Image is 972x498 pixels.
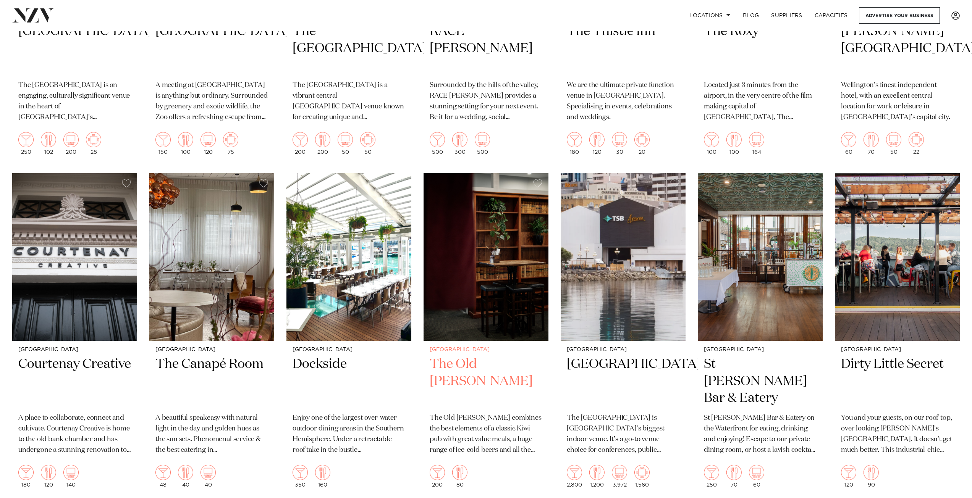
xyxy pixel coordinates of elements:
div: 100 [726,132,742,155]
div: 164 [749,132,764,155]
img: dining.png [315,465,330,480]
div: 120 [201,132,216,155]
img: theatre.png [338,132,353,147]
img: dining.png [589,132,605,147]
img: cocktail.png [841,465,856,480]
img: dining.png [178,132,193,147]
div: 1,200 [589,465,605,488]
p: A place to collaborate, connect and cultivate. Courtenay Creative is home to the old bank chamber... [18,413,131,456]
img: dining.png [864,132,879,147]
h2: [GEOGRAPHIC_DATA] [18,23,131,74]
small: [GEOGRAPHIC_DATA] [430,347,542,353]
a: Locations [683,7,737,24]
div: 48 [155,465,171,488]
div: 140 [63,465,79,488]
div: 30 [612,132,627,155]
h2: Dirty Little Secret [841,356,954,407]
img: cocktail.png [18,132,34,147]
img: cocktail.png [155,132,171,147]
img: cocktail.png [567,132,582,147]
div: 160 [315,465,330,488]
small: [GEOGRAPHIC_DATA] [567,347,679,353]
div: 60 [749,465,764,488]
div: 150 [155,132,171,155]
div: 500 [475,132,490,155]
div: 200 [63,132,79,155]
div: 1,560 [634,465,650,488]
small: [GEOGRAPHIC_DATA] [841,347,954,353]
small: [GEOGRAPHIC_DATA] [704,347,817,353]
div: 50 [886,132,901,155]
div: 120 [589,132,605,155]
div: 50 [338,132,353,155]
p: Wellington's finest independent hotel, with an excellent central location for work or leisure in ... [841,80,954,123]
div: 102 [41,132,56,155]
a: [GEOGRAPHIC_DATA] [GEOGRAPHIC_DATA] The [GEOGRAPHIC_DATA] is [GEOGRAPHIC_DATA]’s biggest indoor v... [561,173,686,494]
div: 100 [704,132,719,155]
img: theatre.png [749,465,764,480]
div: 3,972 [612,465,627,488]
div: 40 [178,465,193,488]
small: [GEOGRAPHIC_DATA] [293,347,405,353]
div: 40 [201,465,216,488]
p: Enjoy one of the largest over-water outdoor dining areas in the Southern Hemisphere. Under a retr... [293,413,405,456]
a: [GEOGRAPHIC_DATA] St [PERSON_NAME] Bar & Eatery St [PERSON_NAME] Bar & Eatery on the Waterfront f... [698,173,823,494]
img: dining.png [589,465,605,480]
p: You and your guests, on our roof-top, over looking [PERSON_NAME]'s [GEOGRAPHIC_DATA]. It doesn't ... [841,413,954,456]
img: cocktail.png [293,132,308,147]
img: theatre.png [886,132,901,147]
div: 50 [360,132,375,155]
img: theatre.png [612,465,627,480]
div: 300 [452,132,467,155]
div: 200 [293,132,308,155]
h2: The Thistle Inn [567,23,679,74]
div: 200 [430,465,445,488]
img: cocktail.png [567,465,582,480]
a: SUPPLIERS [765,7,808,24]
a: [GEOGRAPHIC_DATA] Dirty Little Secret You and your guests, on our roof-top, over looking [PERSON_... [835,173,960,494]
p: The Old [PERSON_NAME] combines the best elements of a classic Kiwi pub with great value meals, a ... [430,413,542,456]
h2: [GEOGRAPHIC_DATA] [567,356,679,407]
img: meeting.png [360,132,375,147]
h2: The Old [PERSON_NAME] [430,356,542,407]
div: 70 [726,465,742,488]
img: dining.png [41,465,56,480]
img: dining.png [41,132,56,147]
div: 120 [41,465,56,488]
img: meeting.png [634,132,650,147]
div: 500 [430,132,445,155]
img: dining.png [452,465,467,480]
img: cocktail.png [18,465,34,480]
img: dining.png [726,132,742,147]
img: cocktail.png [430,132,445,147]
img: theatre.png [201,132,216,147]
img: theatre.png [475,132,490,147]
a: Capacities [809,7,854,24]
p: A meeting at [GEOGRAPHIC_DATA] is anything but ordinary. Surrounded by greenery and exotic wildli... [155,80,268,123]
img: cocktail.png [704,132,719,147]
div: 120 [841,465,856,488]
img: cocktail.png [293,465,308,480]
div: 2,800 [567,465,582,488]
p: Surrounded by the hills of the valley, RACE [PERSON_NAME] provides a stunning setting for your ne... [430,80,542,123]
a: [GEOGRAPHIC_DATA] Courtenay Creative A place to collaborate, connect and cultivate. Courtenay Cre... [12,173,137,494]
div: 80 [452,465,467,488]
div: 70 [864,132,879,155]
img: dining.png [452,132,467,147]
img: theatre.png [749,132,764,147]
h2: [PERSON_NAME][GEOGRAPHIC_DATA] [841,23,954,74]
img: theatre.png [201,465,216,480]
img: meeting.png [86,132,101,147]
img: theatre.png [63,465,79,480]
img: meeting.png [909,132,924,147]
p: The [GEOGRAPHIC_DATA] is a vibrant central [GEOGRAPHIC_DATA] venue known for creating unique and ... [293,80,405,123]
img: cocktail.png [430,465,445,480]
div: 100 [178,132,193,155]
small: [GEOGRAPHIC_DATA] [18,347,131,353]
h2: St [PERSON_NAME] Bar & Eatery [704,356,817,407]
div: 180 [567,132,582,155]
div: 200 [315,132,330,155]
a: Advertise your business [859,7,940,24]
img: dining.png [726,465,742,480]
h2: Dockside [293,356,405,407]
